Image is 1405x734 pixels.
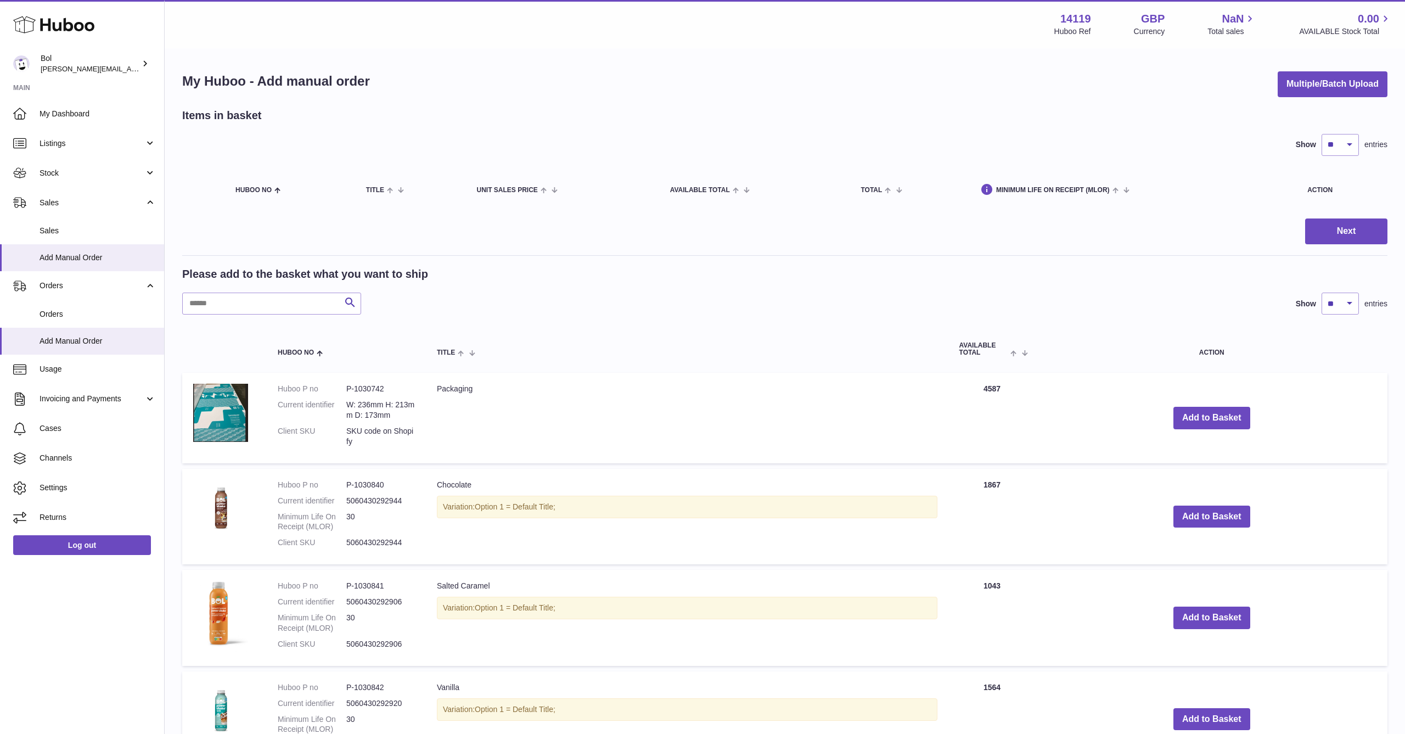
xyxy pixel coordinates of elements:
[670,187,730,194] span: AVAILABLE Total
[1060,12,1091,26] strong: 14119
[346,384,415,394] dd: P-1030742
[346,496,415,506] dd: 5060430292944
[437,597,937,619] div: Variation:
[1364,299,1387,309] span: entries
[346,512,415,533] dd: 30
[13,535,151,555] a: Log out
[278,537,346,548] dt: Client SKU
[1173,607,1250,629] button: Add to Basket
[278,613,346,634] dt: Minimum Life On Receipt (MLOR)
[40,253,156,263] span: Add Manual Order
[1299,26,1392,37] span: AVAILABLE Stock Total
[1173,708,1250,731] button: Add to Basket
[1173,506,1250,528] button: Add to Basket
[40,512,156,523] span: Returns
[346,698,415,709] dd: 5060430292920
[346,613,415,634] dd: 30
[1364,139,1387,150] span: entries
[426,469,948,564] td: Chocolate
[1307,187,1376,194] div: Action
[366,187,384,194] span: Title
[1054,26,1091,37] div: Huboo Ref
[1207,26,1256,37] span: Total sales
[40,309,156,320] span: Orders
[959,342,1008,356] span: AVAILABLE Total
[861,187,882,194] span: Total
[1358,12,1379,26] span: 0.00
[40,109,156,119] span: My Dashboard
[278,581,346,591] dt: Huboo P no
[426,373,948,463] td: Packaging
[13,55,30,72] img: Scott.Sutcliffe@bolfoods.com
[40,364,156,374] span: Usage
[40,168,144,178] span: Stock
[40,483,156,493] span: Settings
[278,400,346,421] dt: Current identifier
[426,570,948,665] td: Salted Caramel
[40,336,156,346] span: Add Manual Order
[475,502,555,511] span: Option 1 = Default Title;
[1134,26,1165,37] div: Currency
[1296,139,1316,150] label: Show
[346,480,415,490] dd: P-1030840
[1222,12,1244,26] span: NaN
[41,53,139,74] div: Bol
[193,480,248,535] img: Chocolate
[278,639,346,649] dt: Client SKU
[278,496,346,506] dt: Current identifier
[40,394,144,404] span: Invoicing and Payments
[1296,299,1316,309] label: Show
[437,496,937,518] div: Variation:
[278,480,346,490] dt: Huboo P no
[948,469,1036,564] td: 1867
[41,64,279,73] span: [PERSON_NAME][EMAIL_ADDRESS][PERSON_NAME][DOMAIN_NAME]
[1278,71,1387,97] button: Multiple/Batch Upload
[40,198,144,208] span: Sales
[948,570,1036,665] td: 1043
[40,423,156,434] span: Cases
[278,682,346,693] dt: Huboo P no
[1173,407,1250,429] button: Add to Basket
[1299,12,1392,37] a: 0.00 AVAILABLE Stock Total
[278,384,346,394] dt: Huboo P no
[475,705,555,714] span: Option 1 = Default Title;
[278,597,346,607] dt: Current identifier
[346,400,415,421] dd: W: 236mm H: 213mm D: 173mm
[182,267,428,282] h2: Please add to the basket what you want to ship
[278,698,346,709] dt: Current identifier
[182,108,262,123] h2: Items in basket
[40,453,156,463] span: Channels
[1207,12,1256,37] a: NaN Total sales
[193,384,248,441] img: Packaging
[477,187,538,194] span: Unit Sales Price
[235,187,272,194] span: Huboo no
[346,639,415,649] dd: 5060430292906
[278,426,346,447] dt: Client SKU
[278,349,314,356] span: Huboo no
[437,698,937,721] div: Variation:
[1036,331,1387,367] th: Action
[193,581,248,652] img: Salted Caramel
[996,187,1110,194] span: Minimum Life On Receipt (MLOR)
[948,373,1036,463] td: 4587
[1141,12,1165,26] strong: GBP
[40,138,144,149] span: Listings
[182,72,370,90] h1: My Huboo - Add manual order
[346,537,415,548] dd: 5060430292944
[1305,218,1387,244] button: Next
[437,349,455,356] span: Title
[278,512,346,533] dt: Minimum Life On Receipt (MLOR)
[346,597,415,607] dd: 5060430292906
[346,581,415,591] dd: P-1030841
[346,426,415,447] dd: SKU code on Shopify
[40,281,144,291] span: Orders
[40,226,156,236] span: Sales
[346,682,415,693] dd: P-1030842
[475,603,555,612] span: Option 1 = Default Title;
